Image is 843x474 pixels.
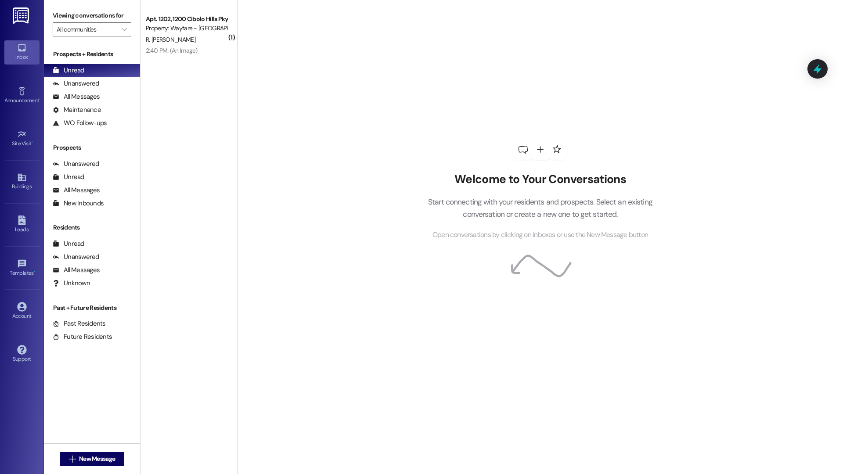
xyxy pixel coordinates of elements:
a: Account [4,299,40,323]
div: Maintenance [53,105,101,115]
div: Future Residents [53,332,112,341]
div: 2:40 PM: (An Image) [146,47,198,54]
a: Templates • [4,256,40,280]
div: Unanswered [53,159,99,169]
i:  [69,456,76,463]
a: Leads [4,213,40,237]
div: Unread [53,172,84,182]
div: Unanswered [53,252,99,262]
div: Residents [44,223,140,232]
div: Prospects [44,143,140,152]
div: All Messages [53,92,100,101]
i:  [122,26,126,33]
a: Inbox [4,40,40,64]
div: Unanswered [53,79,99,88]
a: Site Visit • [4,127,40,151]
div: Unread [53,66,84,75]
div: WO Follow-ups [53,118,107,128]
div: Prospects + Residents [44,50,140,59]
div: All Messages [53,266,100,275]
label: Viewing conversations for [53,9,131,22]
h2: Welcome to Your Conversations [414,172,666,187]
span: Open conversations by clicking on inboxes or use the New Message button [432,230,648,241]
div: All Messages [53,186,100,195]
span: R. [PERSON_NAME] [146,36,195,43]
div: Past Residents [53,319,106,328]
img: ResiDesk Logo [13,7,31,24]
div: Property: Wayfare - [GEOGRAPHIC_DATA] [146,24,227,33]
div: Unknown [53,279,90,288]
a: Buildings [4,170,40,194]
div: New Inbounds [53,199,104,208]
div: Apt. 1202, 1200 Cibolo Hills Pky [146,14,227,24]
a: Support [4,342,40,366]
p: Start connecting with your residents and prospects. Select an existing conversation or create a n... [414,196,666,221]
input: All communities [57,22,117,36]
div: Unread [53,239,84,248]
span: • [32,139,33,145]
span: • [34,269,35,275]
span: • [39,96,40,102]
span: New Message [79,454,115,463]
div: Past + Future Residents [44,303,140,312]
button: New Message [60,452,125,466]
